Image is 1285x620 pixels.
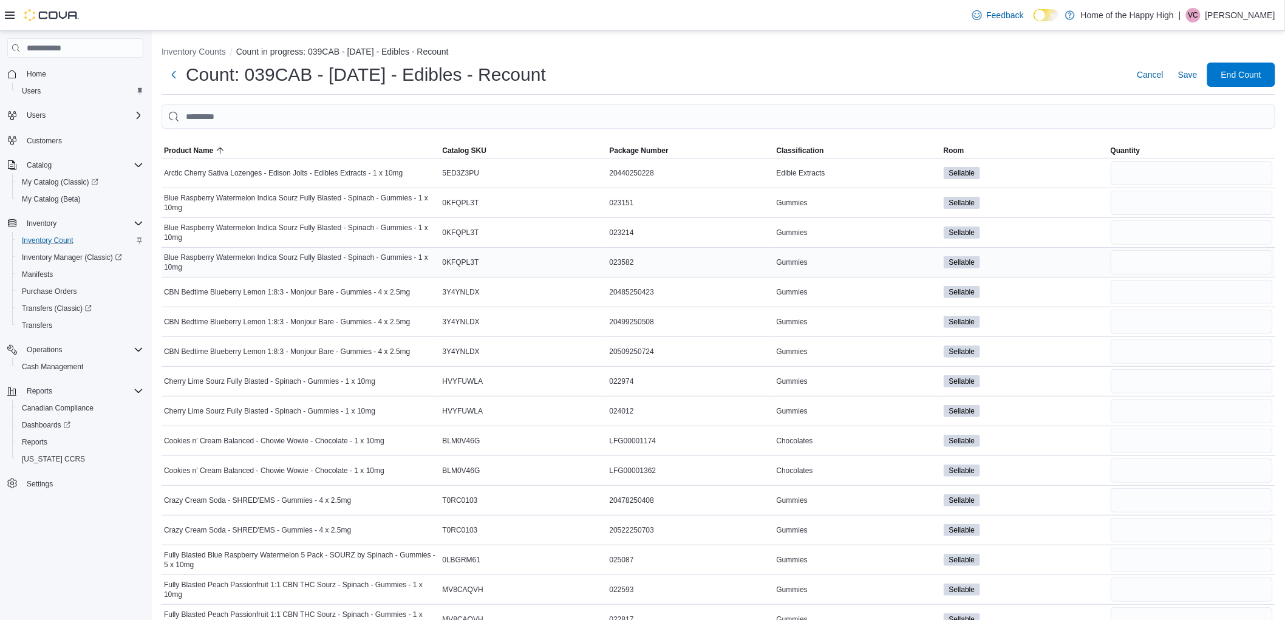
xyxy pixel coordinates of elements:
span: Sellable [944,584,981,596]
a: Inventory Manager (Classic) [12,249,148,266]
span: Users [27,111,46,120]
span: Sellable [949,376,975,387]
span: Sellable [944,465,981,477]
span: Quantity [1111,146,1140,155]
span: Inventory Count [17,233,143,248]
span: Sellable [944,167,981,179]
a: Purchase Orders [17,284,82,299]
button: Inventory Count [12,232,148,249]
div: 024012 [607,404,774,418]
span: Gummies [777,347,808,356]
span: Reports [17,435,143,449]
span: Gummies [777,525,808,535]
div: 023582 [607,255,774,270]
span: Sellable [944,405,981,417]
nav: An example of EuiBreadcrumbs [162,46,1275,60]
span: Cookies n' Cream Balanced - Chowie Wowie - Chocolate - 1 x 10mg [164,466,384,475]
span: BLM0V46G [443,466,480,475]
a: Inventory Count [17,233,78,248]
span: 0KFQPL3T [443,257,479,267]
span: Sellable [944,524,981,536]
div: 022593 [607,582,774,597]
span: T0RC0103 [443,525,478,535]
span: Home [22,66,143,81]
button: Canadian Compliance [12,400,148,417]
span: Sellable [949,346,975,357]
p: Home of the Happy High [1081,8,1174,22]
span: Reports [27,386,52,396]
div: LFG00001174 [607,434,774,448]
a: Manifests [17,267,58,282]
button: Users [2,107,148,124]
span: Sellable [944,316,981,328]
span: Customers [22,132,143,148]
span: Washington CCRS [17,452,143,466]
span: Transfers (Classic) [17,301,143,316]
span: Sellable [949,465,975,476]
span: My Catalog (Classic) [22,177,98,187]
span: CBN Bedtime Blueberry Lemon 1:8:3 - Monjour Bare - Gummies - 4 x 2.5mg [164,287,411,297]
img: Cova [24,9,79,21]
span: MV8CAQVH [443,585,483,594]
span: CBN Bedtime Blueberry Lemon 1:8:3 - Monjour Bare - Gummies - 4 x 2.5mg [164,347,411,356]
span: Canadian Compliance [17,401,143,415]
button: Settings [2,475,148,492]
span: HVYFUWLA [443,376,483,386]
button: Next [162,63,186,87]
span: Sellable [944,375,981,387]
nav: Complex example [7,60,143,524]
span: Catalog [27,160,52,170]
span: Sellable [944,494,981,506]
span: Classification [777,146,824,155]
a: Transfers [17,318,57,333]
button: Inventory [2,215,148,232]
span: Sellable [949,554,975,565]
button: [US_STATE] CCRS [12,451,148,468]
span: Edible Extracts [777,168,825,178]
span: Arctic Cherry Sativa Lozenges - Edison Jolts - Edibles Extracts - 1 x 10mg [164,168,403,178]
span: Gummies [777,317,808,327]
span: My Catalog (Beta) [17,192,143,206]
button: Count in progress: 039CAB - [DATE] - Edibles - Recount [236,47,449,56]
span: Cherry Lime Sourz Fully Blasted - Spinach - Gummies - 1 x 10mg [164,376,375,386]
a: My Catalog (Classic) [17,175,103,189]
button: Inventory [22,216,61,231]
button: Reports [22,384,57,398]
span: Sellable [949,287,975,298]
span: Sellable [949,435,975,446]
span: Operations [22,342,143,357]
span: Blue Raspberry Watermelon Indica Sourz Fully Blasted - Spinach - Gummies - 1 x 10mg [164,223,438,242]
span: Reports [22,437,47,447]
button: Catalog SKU [440,143,607,158]
span: Fully Blasted Blue Raspberry Watermelon 5 Pack - SOURZ by Spinach - Gummies - 5 x 10mg [164,550,438,570]
a: Transfers (Classic) [12,300,148,317]
span: Users [22,108,143,123]
input: This is a search bar. After typing your query, hit enter to filter the results lower in the page. [162,104,1275,129]
span: Customers [27,136,62,146]
span: Sellable [944,435,981,447]
span: Room [944,146,964,155]
button: Catalog [22,158,56,172]
span: 3Y4YNLDX [443,317,480,327]
span: Settings [27,479,53,489]
span: Operations [27,345,63,355]
span: Catalog SKU [443,146,487,155]
span: Gummies [777,555,808,565]
span: Cookies n' Cream Balanced - Chowie Wowie - Chocolate - 1 x 10mg [164,436,384,446]
span: Sellable [949,257,975,268]
button: Users [22,108,50,123]
span: Sellable [944,346,981,358]
span: Save [1178,69,1198,81]
span: Inventory [22,216,143,231]
a: Feedback [967,3,1029,27]
div: 023214 [607,225,774,240]
div: Vince Campbell [1186,8,1201,22]
span: Manifests [17,267,143,282]
span: Sellable [944,227,981,239]
span: HVYFUWLA [443,406,483,416]
span: Dashboards [17,418,143,432]
span: Chocolates [777,466,813,475]
div: LFG00001362 [607,463,774,478]
button: Inventory Counts [162,47,226,56]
